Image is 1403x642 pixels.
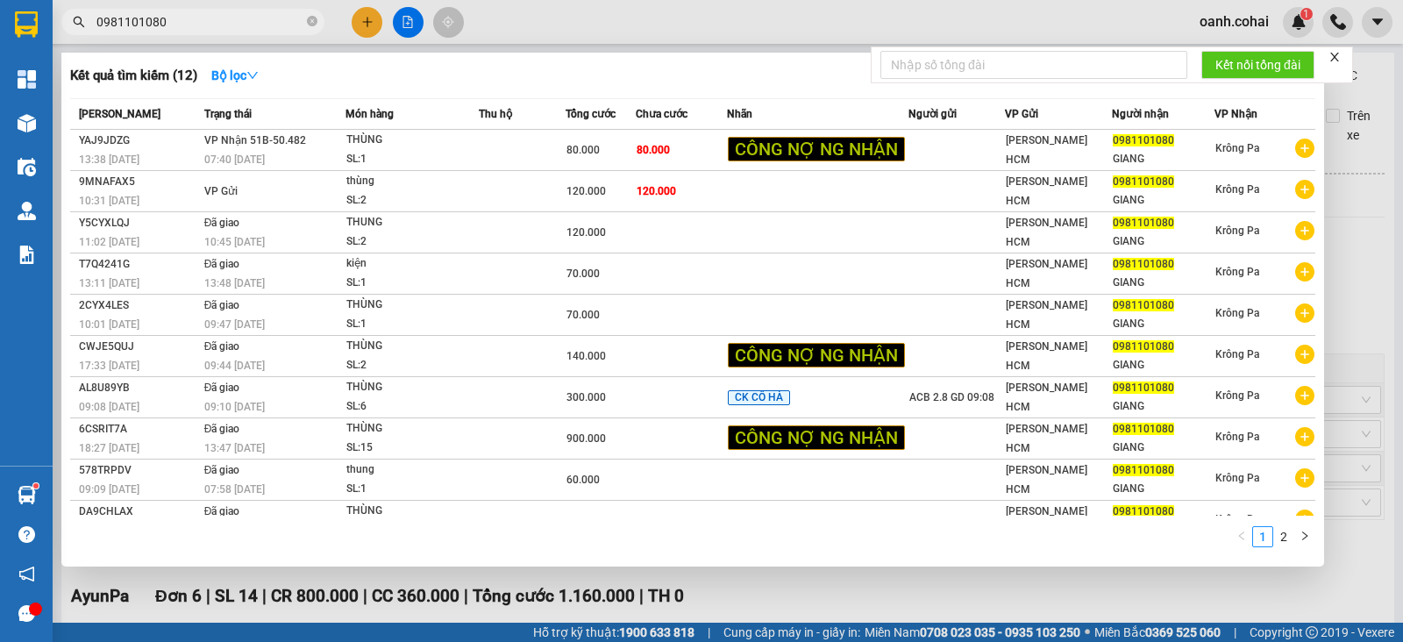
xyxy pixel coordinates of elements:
[1273,526,1294,547] li: 2
[1113,315,1214,333] div: GIANG
[1215,225,1259,237] span: Krông Pa
[79,173,199,191] div: 9MNAFAX5
[566,226,606,239] span: 120.000
[1215,266,1259,278] span: Krông Pa
[204,108,252,120] span: Trạng thái
[1113,134,1174,146] span: 0981101080
[246,69,259,82] span: down
[307,14,317,31] span: close-circle
[79,277,139,289] span: 13:11 [DATE]
[636,108,687,120] span: Chưa cước
[1113,175,1174,188] span: 0981101080
[204,236,265,248] span: 10:45 [DATE]
[1113,258,1174,270] span: 0981101080
[1113,397,1214,416] div: GIANG
[211,68,259,82] strong: Bộ lọc
[79,360,139,372] span: 17:33 [DATE]
[204,185,238,197] span: VP Gửi
[1295,139,1314,158] span: plus-circle
[566,309,600,321] span: 70.000
[1113,439,1214,457] div: GIANG
[1328,51,1341,63] span: close
[728,137,905,161] span: CÔNG NỢ NG NHẬN
[728,425,905,450] span: CÔNG NỢ NG NHẬN
[566,350,606,362] span: 140.000
[1215,307,1259,319] span: Krông Pa
[1113,191,1214,210] div: GIANG
[346,213,478,232] div: THUNG
[1231,526,1252,547] button: left
[204,505,240,517] span: Đã giao
[346,419,478,439] div: THÙNG
[1113,480,1214,498] div: GIANG
[727,108,752,120] span: Nhãn
[1006,505,1087,537] span: [PERSON_NAME] HCM
[1215,183,1259,196] span: Krông Pa
[79,108,160,120] span: [PERSON_NAME]
[204,401,265,413] span: 09:10 [DATE]
[566,391,606,403] span: 300.000
[79,132,199,150] div: YAJ9JDZG
[70,67,197,85] h3: Kết quả tìm kiếm ( 12 )
[346,356,478,375] div: SL: 2
[1113,274,1214,292] div: GIANG
[1113,150,1214,168] div: GIANG
[204,134,306,146] span: VP Nhận 51B-50.482
[79,503,199,521] div: DA9CHLAX
[1006,423,1087,454] span: [PERSON_NAME] HCM
[908,108,957,120] span: Người gửi
[728,343,905,367] span: CÔNG NỢ NG NHẬN
[73,16,85,28] span: search
[18,605,35,622] span: message
[1295,180,1314,199] span: plus-circle
[1113,464,1174,476] span: 0981101080
[1236,531,1247,541] span: left
[18,114,36,132] img: warehouse-icon
[566,432,606,445] span: 900.000
[204,277,265,289] span: 13:48 [DATE]
[346,254,478,274] div: kiện
[346,274,478,293] div: SL: 1
[1274,527,1293,546] a: 2
[346,397,478,417] div: SL: 6
[33,483,39,489] sup: 1
[566,267,600,280] span: 70.000
[79,195,139,207] span: 10:31 [DATE]
[204,340,240,353] span: Đã giao
[79,153,139,166] span: 13:38 [DATE]
[346,172,478,191] div: thùng
[1005,108,1038,120] span: VP Gửi
[1113,423,1174,435] span: 0981101080
[346,502,478,521] div: THÙNG
[79,483,139,496] span: 09:09 [DATE]
[204,360,265,372] span: 09:44 [DATE]
[1300,531,1310,541] span: right
[1295,262,1314,282] span: plus-circle
[1006,299,1087,331] span: [PERSON_NAME] HCM
[1215,431,1259,443] span: Krông Pa
[346,150,478,169] div: SL: 1
[346,296,478,315] div: THÙNG
[1295,345,1314,364] span: plus-circle
[1112,108,1169,120] span: Người nhận
[1113,382,1174,394] span: 0981101080
[1295,303,1314,323] span: plus-circle
[479,108,512,120] span: Thu hộ
[1215,142,1259,154] span: Krông Pa
[1006,175,1087,207] span: [PERSON_NAME] HCM
[18,202,36,220] img: warehouse-icon
[1113,356,1214,374] div: GIANG
[1294,526,1315,547] li: Next Page
[79,214,199,232] div: Y5CYXLQJ
[1006,217,1087,248] span: [PERSON_NAME] HCM
[79,379,199,397] div: AL8U89YB
[1231,526,1252,547] li: Previous Page
[346,191,478,210] div: SL: 2
[346,460,478,480] div: thung
[204,299,240,311] span: Đã giao
[1006,382,1087,413] span: [PERSON_NAME] HCM
[79,236,139,248] span: 11:02 [DATE]
[566,474,600,486] span: 60.000
[197,61,273,89] button: Bộ lọcdown
[18,70,36,89] img: dashboard-icon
